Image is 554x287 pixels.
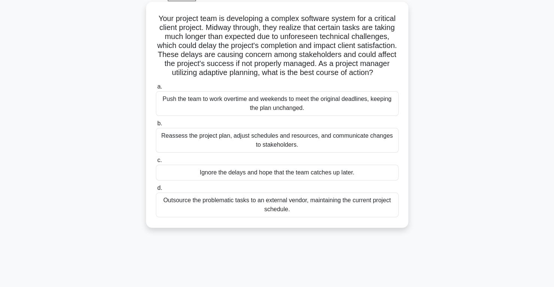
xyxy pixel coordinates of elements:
[156,91,399,116] div: Push the team to work overtime and weekends to meet the original deadlines, keeping the plan unch...
[155,14,399,78] h5: Your project team is developing a complex software system for a critical client project. Midway t...
[157,83,162,90] span: a.
[156,192,399,217] div: Outsource the problematic tasks to an external vendor, maintaining the current project schedule.
[157,157,162,163] span: c.
[157,120,162,126] span: b.
[156,165,399,180] div: Ignore the delays and hope that the team catches up later.
[156,128,399,153] div: Reassess the project plan, adjust schedules and resources, and communicate changes to stakeholders.
[157,185,162,191] span: d.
